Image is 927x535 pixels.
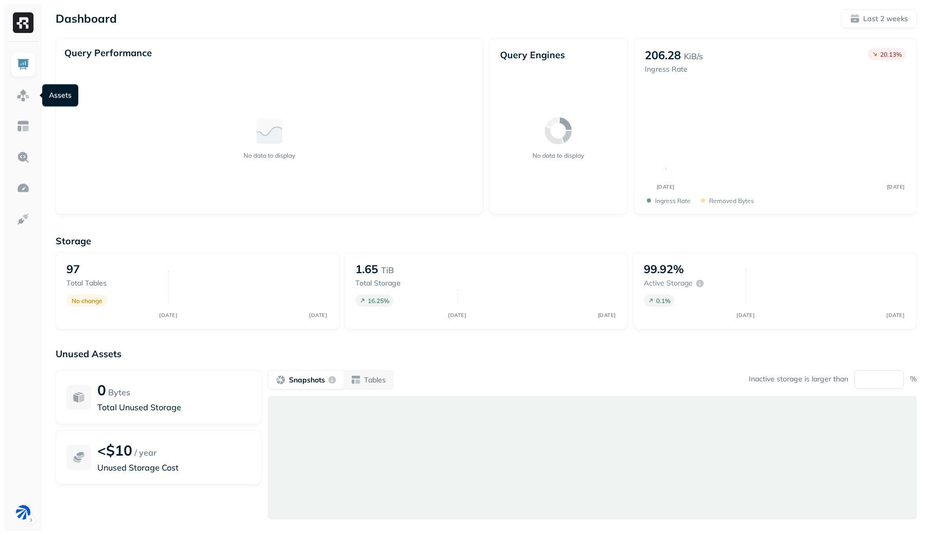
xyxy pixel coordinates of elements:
p: Tables [364,375,386,385]
p: Bytes [108,386,130,398]
tspan: [DATE] [887,312,905,318]
img: Integrations [16,212,30,226]
p: Removed bytes [709,197,754,205]
p: Total storage [355,278,447,288]
p: Ingress Rate [655,197,691,205]
tspan: [DATE] [309,312,327,318]
p: Query Engines [500,49,617,61]
p: Dashboard [56,11,117,26]
p: 20.13 % [880,51,902,58]
p: Query Performance [64,47,152,59]
p: Total Unused Storage [97,401,251,413]
p: Unused Storage Cost [97,461,251,474]
div: Assets [42,85,78,107]
p: Snapshots [289,375,325,385]
p: Inactive storage is larger than [749,374,848,384]
img: Optimization [16,181,30,195]
img: Ryft [13,12,33,33]
p: 0 [97,381,106,399]
img: Assets [16,89,30,102]
p: No data to display [533,152,584,159]
p: No change [72,297,102,305]
tspan: [DATE] [598,312,616,318]
img: Query Explorer [16,151,30,164]
p: Unused Assets [56,348,917,360]
tspan: [DATE] [737,312,755,318]
p: 16.25 % [368,297,389,305]
p: Storage [56,235,917,247]
p: Total tables [66,278,158,288]
img: Asset Explorer [16,120,30,133]
p: 0.1 % [656,297,671,305]
img: BAM [16,505,30,520]
tspan: [DATE] [886,183,904,190]
img: Dashboard [16,58,30,71]
p: <$10 [97,441,132,459]
p: / year [134,446,157,459]
p: 206.28 [645,48,681,62]
p: Active storage [644,278,693,288]
p: 99.92% [644,262,684,276]
tspan: [DATE] [160,312,178,318]
tspan: [DATE] [656,183,674,190]
p: % [910,374,917,384]
p: 1.65 [355,262,378,276]
p: 97 [66,262,80,276]
p: No data to display [244,152,295,159]
p: KiB/s [684,50,703,62]
tspan: [DATE] [448,312,466,318]
button: Last 2 weeks [841,9,917,28]
p: Ingress Rate [645,64,703,74]
p: TiB [381,264,394,276]
p: Last 2 weeks [863,14,908,24]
